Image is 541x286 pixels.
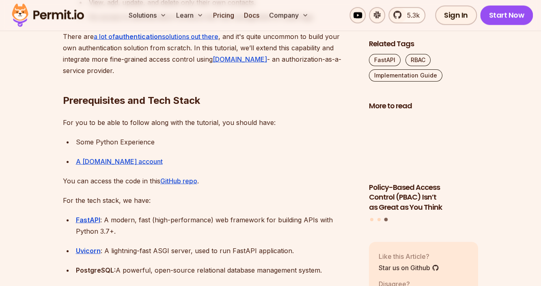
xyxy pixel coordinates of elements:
h2: More to read [369,101,478,111]
div: A powerful, open-source relational database management system. [76,264,356,276]
a: FastAPI [76,216,100,224]
a: Star us on Github [379,262,439,272]
button: Solutions [125,7,170,24]
button: Learn [173,7,207,24]
div: : A lightning-fast ASGI server, used to run FastAPI application. [76,245,356,256]
a: RBAC [405,54,431,66]
button: Go to slide 3 [384,217,388,221]
p: You can access the code in this . [63,175,356,187]
h2: Related Tags [369,39,478,49]
button: Go to slide 2 [377,217,381,221]
a: GitHub repo [160,177,197,185]
p: There are , and it's quite uncommon to build your own authentication solution from scratch. In th... [63,31,356,76]
a: Uvicorn [76,247,101,255]
img: Permit logo [8,2,88,29]
div: : A modern, fast (high-performance) web framework for building APIs with Python 3.7+. [76,214,356,237]
button: Go to slide 1 [370,217,373,221]
a: [DOMAIN_NAME] [213,55,267,63]
strong: PostgreSQL: [76,266,116,274]
button: Company [266,7,312,24]
h2: Prerequisites and Tech Stack [63,62,356,107]
div: Posts [369,116,478,222]
a: Pricing [210,7,237,24]
a: FastAPI [369,54,401,66]
a: A [DOMAIN_NAME] account [76,157,163,166]
strong: authentication [115,32,162,41]
img: Policy-Based Access Control (PBAC) Isn’t as Great as You Think [369,116,478,178]
a: a lot ofauthenticationsolutions out there [94,32,218,41]
a: Implementation Guide [369,69,442,82]
div: Some Python Experience [76,136,356,148]
a: Start Now [480,6,533,25]
a: Policy-Based Access Control (PBAC) Isn’t as Great as You ThinkPolicy-Based Access Control (PBAC) ... [369,116,478,213]
span: 5.3k [402,11,420,20]
a: 5.3k [388,7,425,24]
p: Like this Article? [379,251,439,261]
a: Docs [241,7,263,24]
p: For you to be able to follow along with the tutorial, you should have: [63,117,356,128]
li: 3 of 3 [369,116,478,213]
p: For the tech stack, we have: [63,195,356,206]
h3: Policy-Based Access Control (PBAC) Isn’t as Great as You Think [369,182,478,212]
a: Sign In [435,6,477,25]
